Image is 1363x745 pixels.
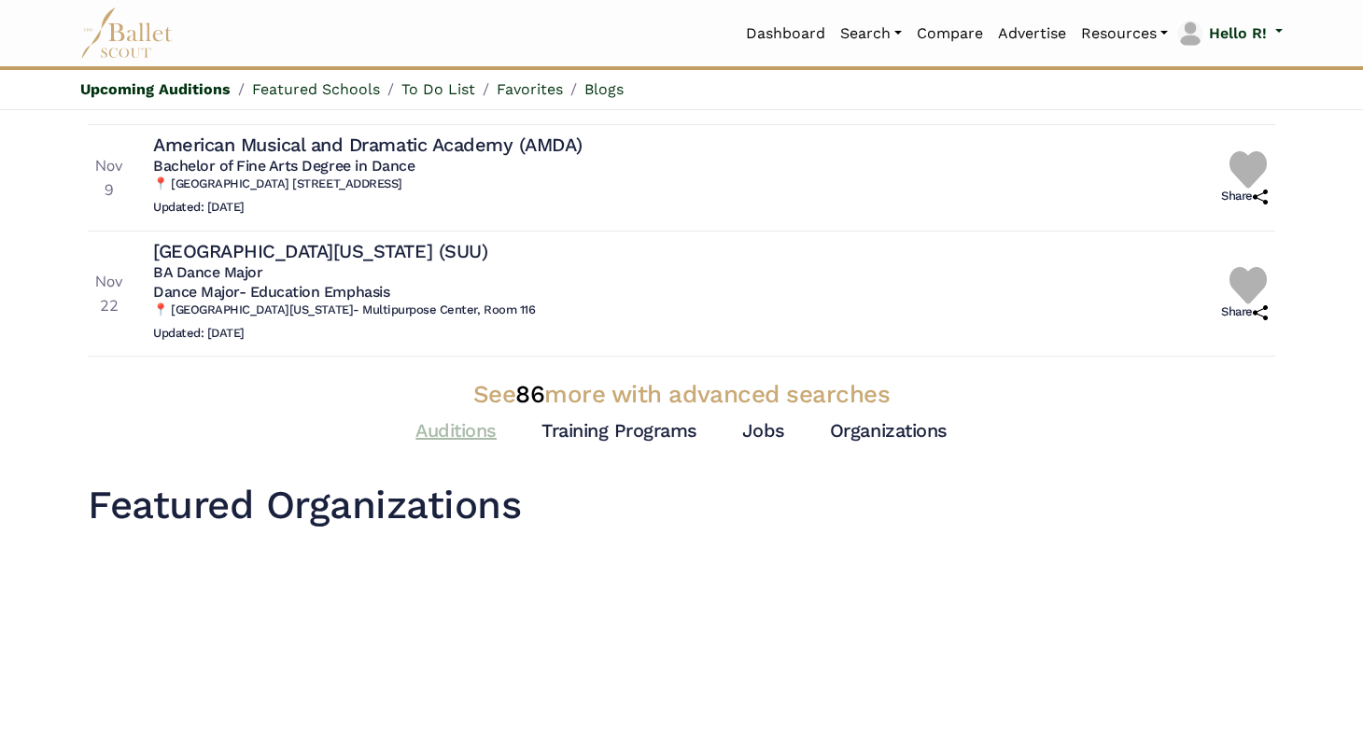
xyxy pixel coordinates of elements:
a: Dashboard [738,14,833,53]
h6: Updated: [DATE] [153,326,535,342]
a: Advertise [991,14,1074,53]
a: Organizations [830,419,948,442]
h4: [GEOGRAPHIC_DATA][US_STATE] (SUU) [153,239,487,263]
div: Nov [95,270,123,294]
div: 9 [95,178,123,203]
h6: 📍 [GEOGRAPHIC_DATA] [STREET_ADDRESS] [153,176,590,192]
h5: Bachelor of Fine Arts Degree in Dance [153,157,590,176]
div: 22 [95,294,123,318]
h6: Share [1221,304,1268,320]
a: Favorites [497,80,563,98]
a: Featured Schools [252,80,380,98]
a: To Do List [401,80,475,98]
h5: BA Dance Major [153,263,535,283]
a: Search [833,14,909,53]
a: Blogs [584,80,624,98]
a: Training Programs [541,419,697,442]
a: Upcoming Auditions [80,80,231,98]
a: Jobs [742,419,785,442]
img: profile picture [1177,21,1203,47]
span: 86 [515,380,544,408]
h5: Dance Major- Education Emphasis [153,283,535,302]
a: Auditions [415,419,497,442]
p: Hello R! [1209,21,1267,46]
h6: Share [1221,189,1268,204]
a: Resources [1074,14,1175,53]
div: Nov [95,154,123,178]
h1: Featured Organizations [88,480,1275,531]
h4: American Musical and Dramatic Academy (AMDA) [153,133,583,157]
a: profile picture Hello R! [1175,19,1283,49]
a: Compare [909,14,991,53]
h3: See more with advanced searches [88,379,1275,411]
h6: 📍 [GEOGRAPHIC_DATA][US_STATE]- Multipurpose Center, Room 116 [153,302,535,318]
h6: Updated: [DATE] [153,200,590,216]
